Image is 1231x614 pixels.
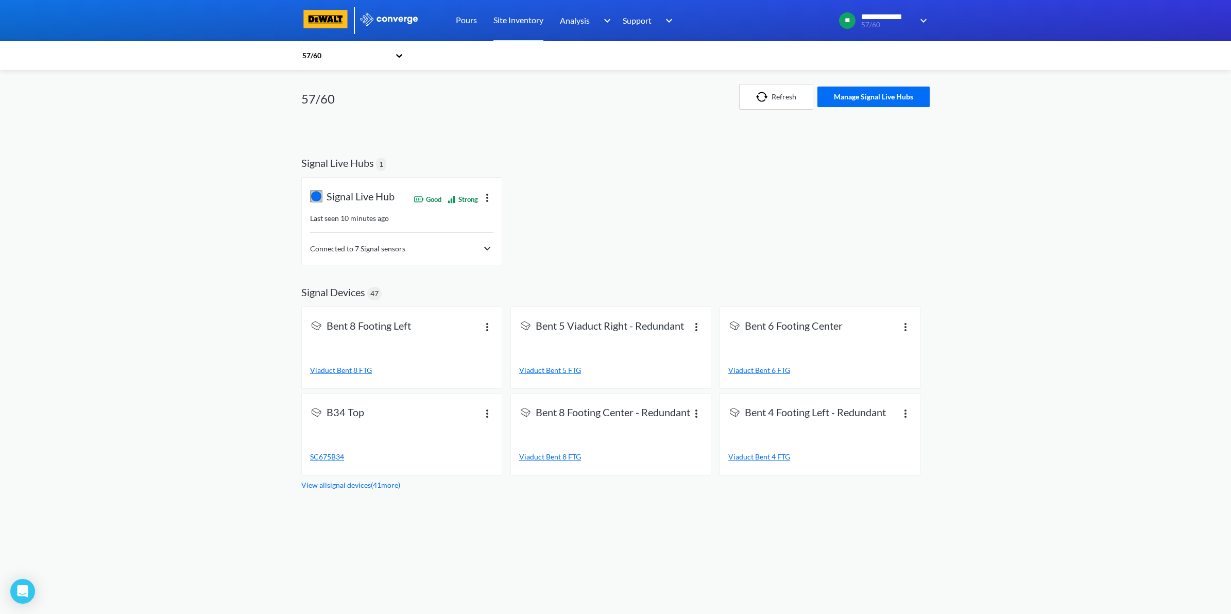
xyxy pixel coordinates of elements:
img: Battery good [414,194,424,204]
a: Viaduct Bent 8 FTG [519,451,703,463]
span: B34 Top [327,406,364,420]
span: Analysis [560,14,590,27]
img: more.svg [481,320,493,333]
a: Viaduct Bent 4 FTG [728,451,912,463]
img: more.svg [690,407,703,419]
span: Connected to 7 Signal sensors [310,243,405,254]
img: downArrow.svg [597,14,613,27]
span: 57/60 [861,21,913,29]
img: more.svg [899,320,912,333]
span: Viaduct Bent 6 FTG [728,366,790,374]
a: Viaduct Bent 6 FTG [728,365,912,376]
span: Bent 4 Footing Left - Redundant [745,406,886,420]
a: Viaduct Bent 5 FTG [519,365,703,376]
img: more.svg [481,407,493,419]
span: Viaduct Bent 5 FTG [519,366,581,374]
a: Viaduct Bent 8 FTG [310,365,493,376]
div: Open Intercom Messenger [10,579,35,604]
span: Viaduct Bent 8 FTG [519,452,581,461]
span: Strong [458,194,478,204]
img: icon-refresh.svg [756,92,772,102]
h2: Signal Devices [301,286,365,298]
span: Bent 6 Footing Center [745,319,843,334]
img: signal-icon.svg [310,319,322,332]
span: Support [623,14,652,27]
span: Bent 5 Viaduct Right - Redundant [536,319,684,334]
img: more.svg [690,320,703,333]
a: View all signal devices ( 41 more) [301,481,400,489]
span: 47 [370,288,379,299]
img: logo_ewhite.svg [359,12,419,26]
span: Good [426,194,441,204]
img: chevron-right.svg [481,243,493,255]
span: Signal Live Hub [327,190,395,204]
img: signal-icon.svg [519,406,532,418]
img: more.svg [481,191,493,203]
span: Last seen 10 minutes ago [310,214,389,223]
span: Bent 8 Footing Left [327,319,411,334]
h2: Signal Live Hubs [301,157,374,169]
img: signal-icon.svg [728,319,741,332]
a: SC675B34 [310,451,493,463]
button: Manage Signal Live Hubs [817,87,930,107]
img: signal-icon.svg [310,406,322,418]
img: downArrow.svg [659,14,675,27]
img: logo-dewalt.svg [301,10,350,28]
img: downArrow.svg [913,14,930,27]
img: Network connectivity strong [447,194,456,204]
span: Viaduct Bent 8 FTG [310,366,372,374]
img: signal-icon.svg [519,319,532,332]
img: signal-icon.svg [728,406,741,418]
button: Refresh [739,84,813,110]
span: 1 [379,159,383,170]
div: 57/60 [301,50,390,61]
span: Bent 8 Footing Center - Redundant [536,406,690,420]
span: Viaduct Bent 4 FTG [728,452,790,461]
span: SC675B34 [310,452,344,461]
h1: 57/60 [301,91,335,107]
img: live-hub.svg [310,190,322,202]
img: more.svg [899,407,912,419]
